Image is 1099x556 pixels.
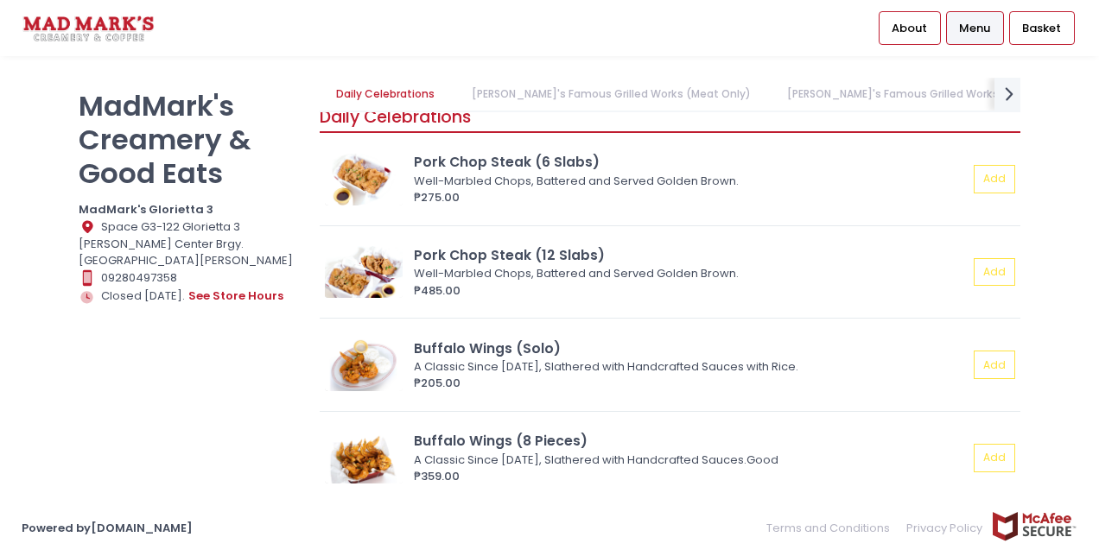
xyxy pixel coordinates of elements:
img: mcafee-secure [991,511,1077,541]
img: Buffalo Wings (Solo) [325,339,403,391]
a: [PERSON_NAME]'s Famous Grilled Works [770,78,1015,111]
div: Well-Marbled Chops, Battered and Served Golden Brown. [414,173,962,190]
button: Add [974,258,1015,287]
img: Pork Chop Steak (6 Slabs) [325,154,403,205]
div: ₱359.00 [414,468,968,485]
div: ₱205.00 [414,375,968,392]
div: Well-Marbled Chops, Battered and Served Golden Brown. [414,265,962,282]
div: A Classic Since [DATE], Slathered with Handcrafted Sauces with Rice. [414,358,962,376]
div: Buffalo Wings (8 Pieces) [414,431,968,451]
p: MadMark's Creamery & Good Eats [79,89,298,190]
a: Daily Celebrations [320,78,452,111]
button: see store hours [187,287,284,306]
div: ₱275.00 [414,189,968,206]
button: Add [974,444,1015,472]
div: ₱485.00 [414,282,968,300]
b: MadMark's Glorietta 3 [79,201,213,218]
span: Menu [959,20,990,37]
a: [PERSON_NAME]'s Famous Grilled Works (Meat Only) [454,78,767,111]
img: Pork Chop Steak (12 Slabs) [325,246,403,298]
button: Add [974,351,1015,379]
div: Pork Chop Steak (6 Slabs) [414,152,968,172]
div: A Classic Since [DATE], Slathered with Handcrafted Sauces.Good [414,452,962,469]
a: About [879,11,941,44]
a: Privacy Policy [899,511,992,545]
div: 09280497358 [79,269,298,287]
div: Pork Chop Steak (12 Slabs) [414,245,968,265]
img: Buffalo Wings (8 Pieces) [325,432,403,483]
div: Closed [DATE]. [79,287,298,306]
button: Add [974,165,1015,193]
a: Terms and Conditions [766,511,899,545]
a: Powered by[DOMAIN_NAME] [22,520,193,536]
span: About [892,20,927,37]
div: Space G3-122 Glorietta 3 [PERSON_NAME] Center Brgy. [GEOGRAPHIC_DATA][PERSON_NAME] [79,218,298,269]
span: Daily Celebrations [320,105,471,129]
div: Buffalo Wings (Solo) [414,338,968,358]
img: logo [22,13,156,43]
a: Menu [946,11,1004,44]
span: Basket [1022,20,1061,37]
